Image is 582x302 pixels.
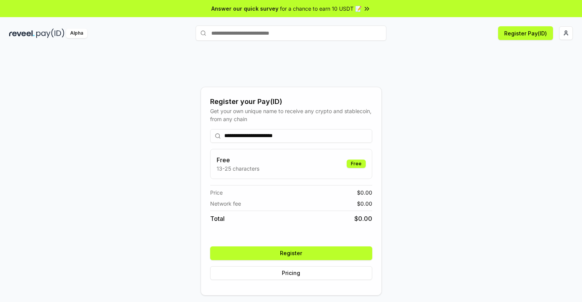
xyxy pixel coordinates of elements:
[217,155,259,165] h3: Free
[36,29,64,38] img: pay_id
[354,214,372,223] span: $ 0.00
[210,246,372,260] button: Register
[357,189,372,197] span: $ 0.00
[210,96,372,107] div: Register your Pay(ID)
[280,5,362,13] span: for a chance to earn 10 USDT 📝
[357,200,372,208] span: $ 0.00
[210,189,223,197] span: Price
[210,200,241,208] span: Network fee
[211,5,278,13] span: Answer our quick survey
[210,266,372,280] button: Pricing
[347,160,366,168] div: Free
[217,165,259,173] p: 13-25 characters
[66,29,87,38] div: Alpha
[210,107,372,123] div: Get your own unique name to receive any crypto and stablecoin, from any chain
[9,29,35,38] img: reveel_dark
[210,214,225,223] span: Total
[498,26,553,40] button: Register Pay(ID)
